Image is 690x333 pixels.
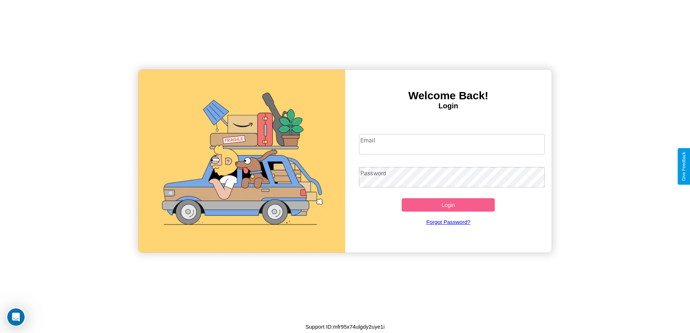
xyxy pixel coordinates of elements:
[305,322,384,332] p: Support ID: mfr95x74ulgdy2uye1i
[402,198,495,212] button: Login
[7,308,25,326] iframe: Intercom live chat
[345,102,552,110] h4: Login
[6,307,26,327] iframe: Intercom live chat discovery launcher
[138,70,345,253] img: gif
[355,212,541,232] a: Forgot Password?
[681,152,686,181] div: Give Feedback
[345,90,552,102] h3: Welcome Back!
